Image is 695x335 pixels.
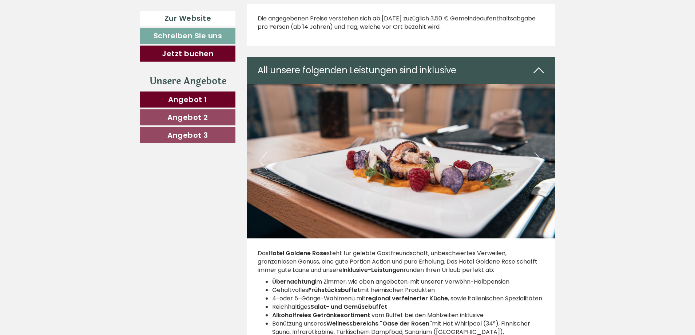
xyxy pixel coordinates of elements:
[140,74,235,88] div: Unsere Angebote
[535,152,542,170] button: Next
[269,249,327,257] strong: Hotel Goldene Rose
[125,5,162,18] div: Sonntag
[167,130,208,140] span: Angebot 3
[168,94,207,105] span: Angebot 1
[366,294,448,303] strong: regional verfeinerter Küche
[11,35,126,40] small: 09:23
[247,57,555,84] div: All unsere folgenden Leistungen sind inklusive
[140,28,235,44] a: Schreiben Sie uns
[272,286,544,295] li: Gehaltvolles mit heimischen Produkten
[140,46,235,62] a: Jetzt buchen
[272,303,544,311] li: Reichhaltiges
[258,249,544,274] p: Das steht für gelebte Gastfreundschaft, unbeschwertes Verweilen, grenzenlosen Genuss, eine gute P...
[259,152,267,170] button: Previous
[272,277,315,286] strong: Übernachtung
[326,319,432,328] strong: Wellnessbereichs "Oase der Rosen"
[342,266,404,274] strong: Inklusive-Leistungen
[272,278,544,286] li: im Zimmer, wie oben angeboten, mit unserer Verwöhn-Halbpension
[272,311,370,319] strong: Alkoholfreies Getränkesortiment
[167,112,208,122] span: Angebot 2
[5,20,130,42] div: Guten Tag, wie können wir Ihnen helfen?
[272,295,544,303] li: 4-oder 5-Gänge-Wahlmenü mit , sowie italienischen Spezialitäten
[308,286,360,294] strong: Frühstücksbuffet
[310,303,387,311] strong: Salat- und Gemüsebuffet
[272,311,544,320] li: vom Buffet bei den Mahlzeiten inklusive
[235,189,287,205] button: Senden
[11,21,126,27] div: Hotel Goldene Rose
[140,11,235,26] a: Zur Website
[258,15,544,31] p: Die angegebenen Preise verstehen sich ab [DATE] zuzüglich 3,50 € Gemeindeaufenthaltsabgabe pro Pe...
